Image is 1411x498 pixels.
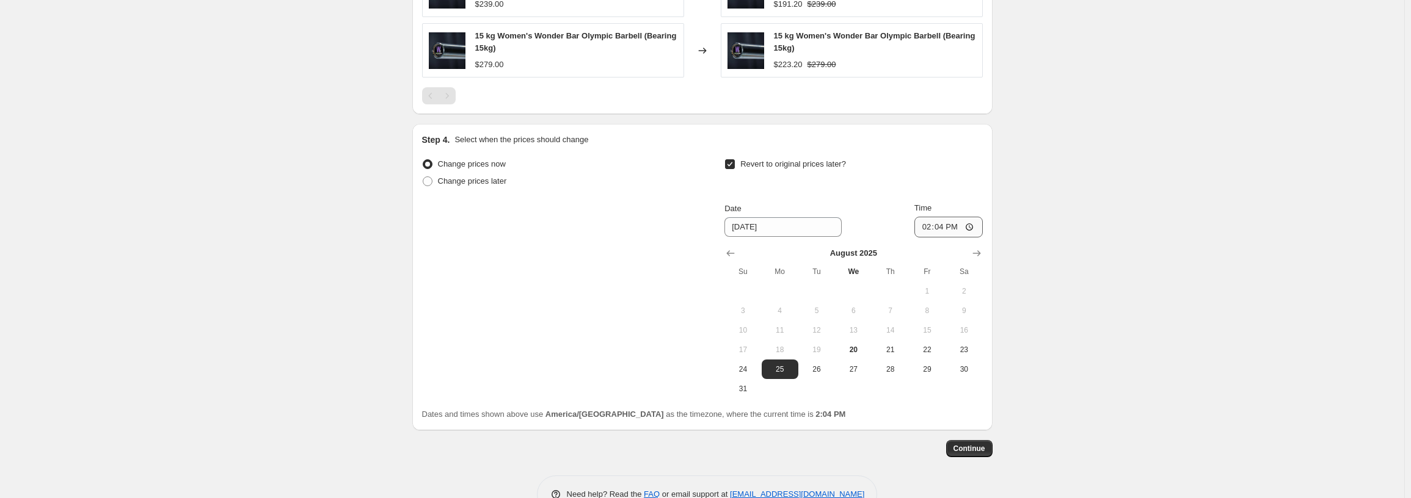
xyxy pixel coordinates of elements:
[762,359,798,379] button: Monday August 25 2025
[767,345,793,355] span: 18
[724,359,761,379] button: Sunday August 24 2025
[767,306,793,316] span: 4
[803,325,830,335] span: 12
[909,340,946,359] button: Friday August 22 2025
[914,364,941,374] span: 29
[953,444,985,453] span: Continue
[798,262,835,281] th: Tuesday
[950,325,977,335] span: 16
[840,364,867,374] span: 27
[914,203,932,212] span: Time
[877,345,903,355] span: 21
[774,59,803,71] div: $223.20
[438,176,507,186] span: Change prices later
[914,306,941,316] span: 8
[909,262,946,281] th: Friday
[815,410,845,419] b: 2:04 PM
[946,340,982,359] button: Saturday August 23 2025
[872,320,908,340] button: Thursday August 14 2025
[724,301,761,320] button: Sunday August 3 2025
[729,384,756,394] span: 31
[722,245,739,262] button: Show previous month, July 2025
[914,286,941,296] span: 1
[724,379,761,399] button: Sunday August 31 2025
[835,262,872,281] th: Wednesday
[724,340,761,359] button: Sunday August 17 2025
[946,281,982,301] button: Saturday August 2 2025
[840,325,867,335] span: 13
[872,340,908,359] button: Thursday August 21 2025
[767,267,793,276] span: Mo
[946,359,982,379] button: Saturday August 30 2025
[729,267,756,276] span: Su
[475,31,677,52] span: 15 kg Women's Wonder Bar Olympic Barbell (Bearing 15kg)
[729,306,756,316] span: 3
[762,301,798,320] button: Monday August 4 2025
[762,320,798,340] button: Monday August 11 2025
[798,340,835,359] button: Tuesday August 19 2025
[877,364,903,374] span: 28
[729,364,756,374] span: 24
[729,345,756,355] span: 17
[422,410,846,419] span: Dates and times shown above use as the timezone, where the current time is
[727,32,764,69] img: 15-kg-Women_s-Wonder-Bar-Olympic-Barbell-Fringe-Sport-106873295_80x.jpg
[808,59,836,71] strike: $279.00
[950,364,977,374] span: 30
[914,345,941,355] span: 22
[946,440,993,457] button: Continue
[422,87,456,104] nav: Pagination
[740,159,846,168] span: Revert to original prices later?
[909,301,946,320] button: Friday August 8 2025
[429,32,465,69] img: 15-kg-Women_s-Wonder-Bar-Olympic-Barbell-Fringe-Sport-106873295_80x.jpg
[946,301,982,320] button: Saturday August 9 2025
[840,306,867,316] span: 6
[914,267,941,276] span: Fr
[422,134,450,146] h2: Step 4.
[724,217,842,237] input: 8/20/2025
[767,364,793,374] span: 25
[475,59,504,71] div: $279.00
[946,262,982,281] th: Saturday
[835,320,872,340] button: Wednesday August 13 2025
[803,306,830,316] span: 5
[774,31,975,52] span: 15 kg Women's Wonder Bar Olympic Barbell (Bearing 15kg)
[909,320,946,340] button: Friday August 15 2025
[454,134,588,146] p: Select when the prices should change
[803,364,830,374] span: 26
[762,340,798,359] button: Monday August 18 2025
[762,262,798,281] th: Monday
[909,281,946,301] button: Friday August 1 2025
[950,306,977,316] span: 9
[835,301,872,320] button: Wednesday August 6 2025
[835,340,872,359] button: Today Wednesday August 20 2025
[872,262,908,281] th: Thursday
[877,267,903,276] span: Th
[438,159,506,168] span: Change prices now
[872,359,908,379] button: Thursday August 28 2025
[968,245,985,262] button: Show next month, September 2025
[840,267,867,276] span: We
[877,325,903,335] span: 14
[803,267,830,276] span: Tu
[950,267,977,276] span: Sa
[950,345,977,355] span: 23
[803,345,830,355] span: 19
[798,301,835,320] button: Tuesday August 5 2025
[877,306,903,316] span: 7
[840,345,867,355] span: 20
[767,325,793,335] span: 11
[724,320,761,340] button: Sunday August 10 2025
[798,359,835,379] button: Tuesday August 26 2025
[798,320,835,340] button: Tuesday August 12 2025
[729,325,756,335] span: 10
[946,320,982,340] button: Saturday August 16 2025
[545,410,664,419] b: America/[GEOGRAPHIC_DATA]
[914,325,941,335] span: 15
[835,359,872,379] button: Wednesday August 27 2025
[914,217,983,237] input: 12:00
[909,359,946,379] button: Friday August 29 2025
[724,262,761,281] th: Sunday
[724,204,741,213] span: Date
[950,286,977,296] span: 2
[872,301,908,320] button: Thursday August 7 2025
